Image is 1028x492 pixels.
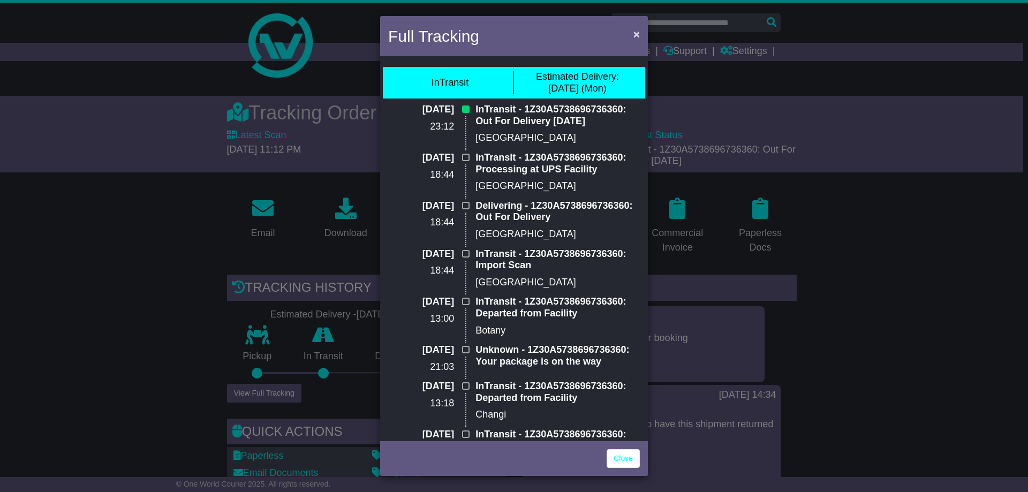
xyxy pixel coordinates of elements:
p: Unknown - 1Z30A5738696736360: Your package is on the way [475,344,640,367]
span: × [633,28,640,40]
p: InTransit - 1Z30A5738696736360: Import Scan [475,248,640,271]
p: 13:18 [388,398,454,410]
span: Estimated Delivery: [536,71,619,82]
p: [DATE] [388,152,454,164]
p: Delivering - 1Z30A5738696736360: Out For Delivery [475,200,640,223]
p: [DATE] [388,104,454,116]
p: [GEOGRAPHIC_DATA] [475,277,640,289]
p: Botany [475,325,640,337]
a: Close [607,449,640,468]
p: [DATE] [388,381,454,392]
h4: Full Tracking [388,24,479,48]
p: InTransit - 1Z30A5738696736360: Departed from Facility [475,296,640,319]
p: 18:44 [388,217,454,229]
p: 18:44 [388,169,454,181]
p: [GEOGRAPHIC_DATA] [475,229,640,240]
p: Changi [475,409,640,421]
div: [DATE] (Mon) [536,71,619,94]
p: 21:03 [388,361,454,373]
p: 23:12 [388,121,454,133]
p: InTransit - 1Z30A5738696736360: Departed from Facility [475,381,640,404]
p: InTransit - 1Z30A5738696736360: Processing at UPS Facility [475,152,640,175]
p: [DATE] [388,296,454,308]
p: 13:00 [388,313,454,325]
p: [DATE] [388,200,454,212]
p: [GEOGRAPHIC_DATA] [475,132,640,144]
p: [GEOGRAPHIC_DATA] [475,180,640,192]
p: [DATE] [388,248,454,260]
p: InTransit - 1Z30A5738696736360: We are experiencing transit delays. We will deliver your package ... [475,429,640,475]
p: [DATE] [388,429,454,441]
div: InTransit [432,77,468,89]
p: 18:44 [388,265,454,277]
p: InTransit - 1Z30A5738696736360: Out For Delivery [DATE] [475,104,640,127]
button: Close [628,23,645,45]
p: [DATE] [388,344,454,356]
